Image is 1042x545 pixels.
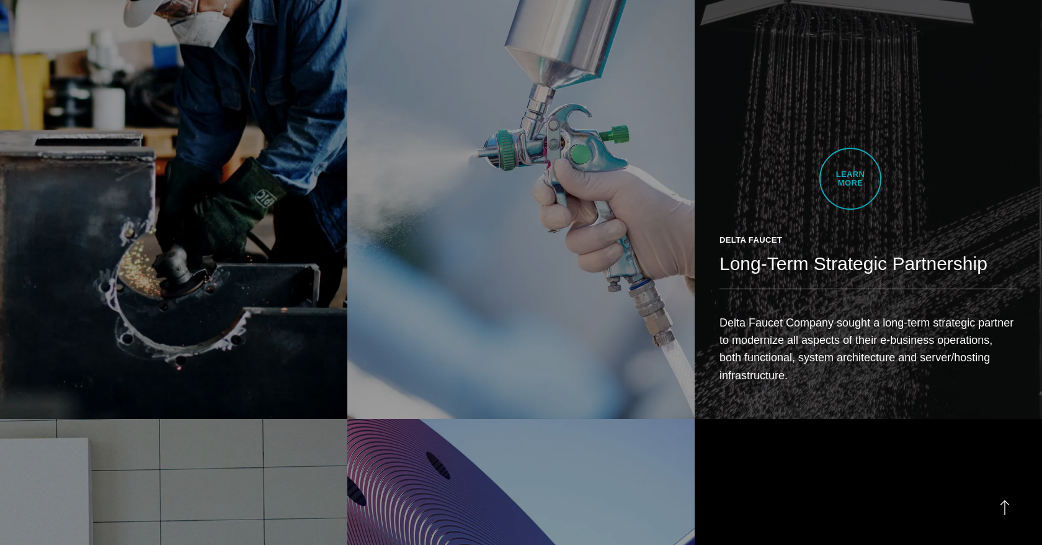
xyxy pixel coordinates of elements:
[719,234,1017,246] div: Delta Faucet
[719,251,1017,276] h2: Long-Term Strategic Partnership
[992,495,1017,520] button: Back to Top
[719,314,1017,384] p: Delta Faucet Company sought a long-term strategic partner to modernize all aspects of their e-bus...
